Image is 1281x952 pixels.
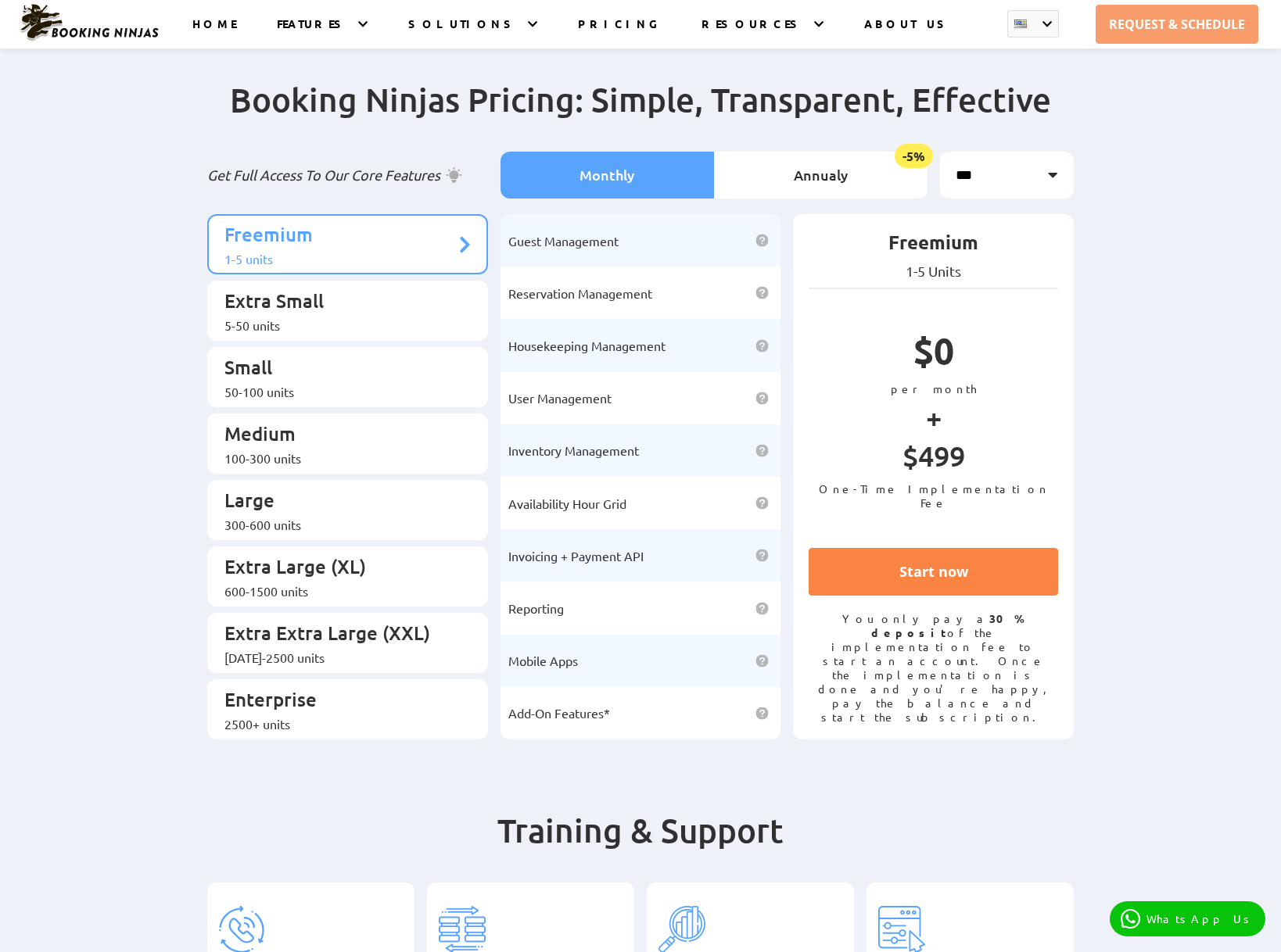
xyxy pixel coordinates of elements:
span: Inventory Management [508,442,639,458]
img: help icon [755,392,769,405]
img: help icon [755,707,769,720]
p: Extra Small [224,288,455,317]
a: PRICING [578,16,660,48]
div: 100-300 units [224,450,455,466]
p: per month [809,381,1058,395]
span: Housekeeping Management [508,338,666,353]
p: WhatsApp Us [1146,912,1254,925]
p: Extra Large (XL) [224,554,455,583]
span: Mobile Apps [508,653,578,668]
a: Start now [809,548,1058,596]
h2: Training & Support [207,810,1074,882]
img: help icon [755,286,769,299]
div: [DATE]-2500 units [224,650,455,665]
a: WhatsApp Us [1110,901,1265,936]
p: Enterprise [224,687,455,716]
span: User Management [508,390,612,406]
img: help icon [755,444,769,457]
img: help icon [755,339,769,353]
a: SOLUTIONS [408,16,518,48]
img: help icon [755,602,769,615]
h2: Booking Ninjas Pricing: Simple, Transparent, Effective [207,79,1074,152]
span: Invoicing + Payment API [508,548,644,564]
div: 600-1500 units [224,583,455,599]
p: Freemium [224,222,455,251]
div: 1-5 units [224,251,455,267]
p: 1-5 Units [809,263,1058,280]
p: + [809,395,1058,438]
a: RESOURCES [701,16,804,48]
span: Reporting [508,600,564,616]
p: One-Time Implementation Fee [809,481,1058,510]
span: Guest Management [508,233,619,249]
li: Annualy [714,152,928,199]
p: You only pay a of the implementation fee to start an account. Once the implementation is done and... [809,611,1058,724]
p: Extra Extra Large (XXL) [224,621,455,650]
img: help icon [755,654,769,667]
img: help icon [755,496,769,510]
p: Freemium [809,230,1058,263]
a: ABOUT US [864,16,951,48]
span: Reservation Management [508,285,652,301]
span: Availability Hour Grid [508,496,626,511]
span: Add-On Features* [508,705,610,721]
span: -5% [895,144,933,168]
a: FEATURES [277,16,348,48]
a: HOME [192,16,236,48]
img: help icon [755,549,769,562]
div: 2500+ units [224,716,455,732]
p: Get Full Access To Our Core Features [207,166,488,184]
p: Small [224,355,455,384]
img: help icon [755,234,769,247]
div: 5-50 units [224,317,455,333]
p: Medium [224,421,455,450]
p: $0 [809,327,1058,381]
div: 50-100 units [224,384,455,399]
p: $499 [809,438,1058,481]
p: Large [224,488,455,517]
li: Monthly [501,152,714,199]
strong: 30% deposit [871,611,1025,639]
div: 300-600 units [224,517,455,532]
